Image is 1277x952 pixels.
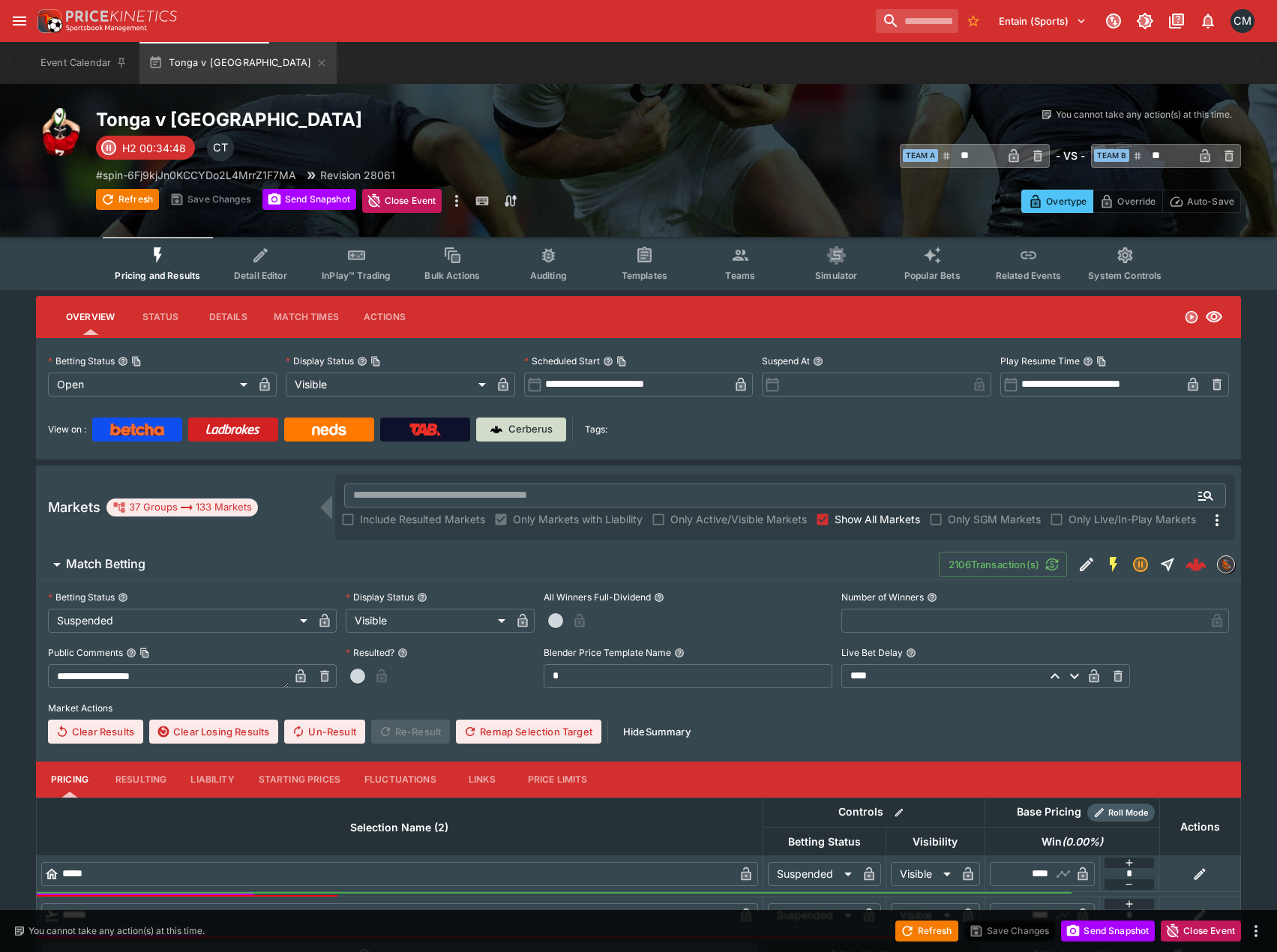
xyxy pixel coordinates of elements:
button: Edit Detail [1073,551,1100,578]
button: Links [448,762,516,798]
button: Starting Prices [247,762,352,798]
div: Event type filters [103,237,1174,290]
em: ( 0.00 %) [1062,833,1103,851]
span: Bulk Actions [424,270,480,281]
h6: Match Betting [66,556,145,572]
p: Blender Price Template Name [544,646,671,659]
button: Number of Winners [927,592,937,603]
span: Teams [725,270,755,281]
button: Auto-Save [1162,190,1241,213]
a: Cerberus [476,418,566,442]
p: Play Resume Time [1000,355,1080,367]
button: Notifications [1195,7,1222,34]
span: Pricing and Results [115,270,200,281]
div: Suspended [48,609,313,633]
button: All Winners Full-Dividend [654,592,664,603]
button: HideSummary [614,720,700,744]
span: Only Live/In-Play Markets [1069,511,1196,527]
p: Cerberus [508,422,553,437]
button: Send Snapshot [262,189,356,210]
span: Only SGM Markets [948,511,1041,527]
button: Cameron Matheson [1226,4,1259,37]
span: Include Resulted Markets [360,511,485,527]
button: Match Betting [36,549,939,579]
th: Controls [763,798,985,827]
p: Display Status [286,355,354,367]
span: Betting Status [772,833,877,851]
span: Un-Result [284,720,364,744]
button: Overtype [1021,190,1093,213]
span: Auditing [530,270,567,281]
div: Cameron Tarver [207,134,234,161]
div: 11856c4b-98a9-40dc-b2e0-760a9b2c82e9 [1186,554,1207,575]
span: Only Markets with Liability [513,511,643,527]
span: Visibility [896,833,974,851]
div: Suspended [768,862,857,886]
button: SGM Enabled [1100,551,1127,578]
button: Play Resume TimeCopy To Clipboard [1083,356,1093,367]
button: Send Snapshot [1061,921,1155,942]
button: Documentation [1163,7,1190,34]
h6: - VS - [1056,148,1085,163]
p: Suspend At [762,355,810,367]
button: Live Bet Delay [906,648,916,658]
div: Cameron Matheson [1231,9,1255,33]
span: Re-Result [371,720,450,744]
span: Popular Bets [904,270,961,281]
p: You cannot take any action(s) at this time. [28,924,205,938]
button: Event Calendar [31,42,136,84]
p: Auto-Save [1187,193,1234,209]
button: Connected to PK [1100,7,1127,34]
button: Match Times [262,299,351,335]
button: Toggle light/dark mode [1132,7,1159,34]
button: Display StatusCopy To Clipboard [357,356,367,367]
img: Sportsbook Management [66,25,147,31]
span: System Controls [1088,270,1162,281]
span: Only Active/Visible Markets [670,511,807,527]
button: Status [127,299,194,335]
span: Team A [903,149,938,162]
span: Win(0.00%) [1025,833,1120,851]
button: Betting Status [118,592,128,603]
button: Pricing [36,762,103,798]
button: Blender Price Template Name [674,648,685,658]
svg: Open [1184,310,1199,325]
button: Tonga v [GEOGRAPHIC_DATA] [139,42,337,84]
label: Tags: [585,418,607,442]
span: Roll Mode [1102,807,1155,819]
p: Scheduled Start [524,355,600,367]
label: Market Actions [48,697,1229,720]
p: Live Bet Delay [841,646,903,659]
img: rugby_union.png [36,108,84,156]
div: Start From [1021,190,1241,213]
button: Details [194,299,262,335]
button: Copy To Clipboard [131,356,142,367]
svg: More [1208,511,1226,529]
button: Suspend At [813,356,823,367]
p: Revision 28061 [320,167,395,183]
svg: Visible [1205,308,1223,326]
th: Actions [1159,798,1240,855]
span: InPlay™ Trading [322,270,391,281]
img: TabNZ [409,424,441,436]
button: Refresh [96,189,159,210]
button: Betting StatusCopy To Clipboard [118,356,128,367]
p: Resulted? [346,646,394,659]
span: Detail Editor [234,270,287,281]
p: H2 00:34:48 [122,140,186,156]
p: Copy To Clipboard [96,167,296,183]
span: Team B [1094,149,1129,162]
button: Close Event [1161,921,1241,942]
p: Number of Winners [841,591,924,603]
div: Open [48,373,253,397]
p: You cannot take any action(s) at this time. [1056,108,1232,121]
button: Copy To Clipboard [370,356,381,367]
img: Ladbrokes [205,424,260,436]
div: sportingsolutions [1217,555,1235,573]
div: Visible [891,903,956,927]
button: Remap Selection Target [456,720,601,744]
button: Resulting [103,762,178,798]
img: PriceKinetics Logo [33,6,63,36]
h5: Markets [48,498,100,516]
button: Copy To Clipboard [616,356,627,367]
